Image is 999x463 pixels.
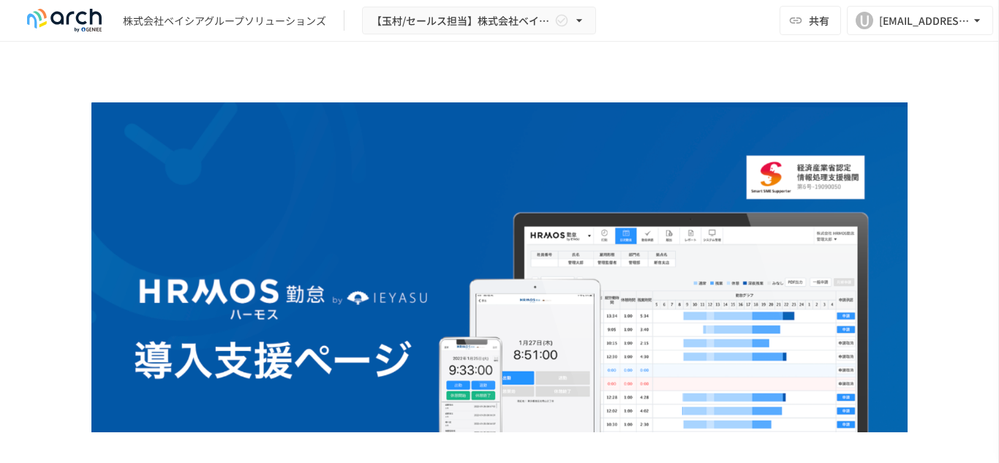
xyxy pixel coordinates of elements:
[780,6,841,35] button: 共有
[362,7,596,35] button: 【玉村/セールス担当】株式会社ベイシアグループソリューションズ様_導入支援サポート
[372,12,551,30] span: 【玉村/セールス担当】株式会社ベイシアグループソリューションズ様_導入支援サポート
[856,12,873,29] div: U
[18,9,111,32] img: logo-default@2x-9cf2c760.svg
[847,6,993,35] button: U[EMAIL_ADDRESS][DOMAIN_NAME]
[123,13,326,29] div: 株式会社ベイシアグループソリューションズ
[809,12,829,29] span: 共有
[879,12,970,30] div: [EMAIL_ADDRESS][DOMAIN_NAME]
